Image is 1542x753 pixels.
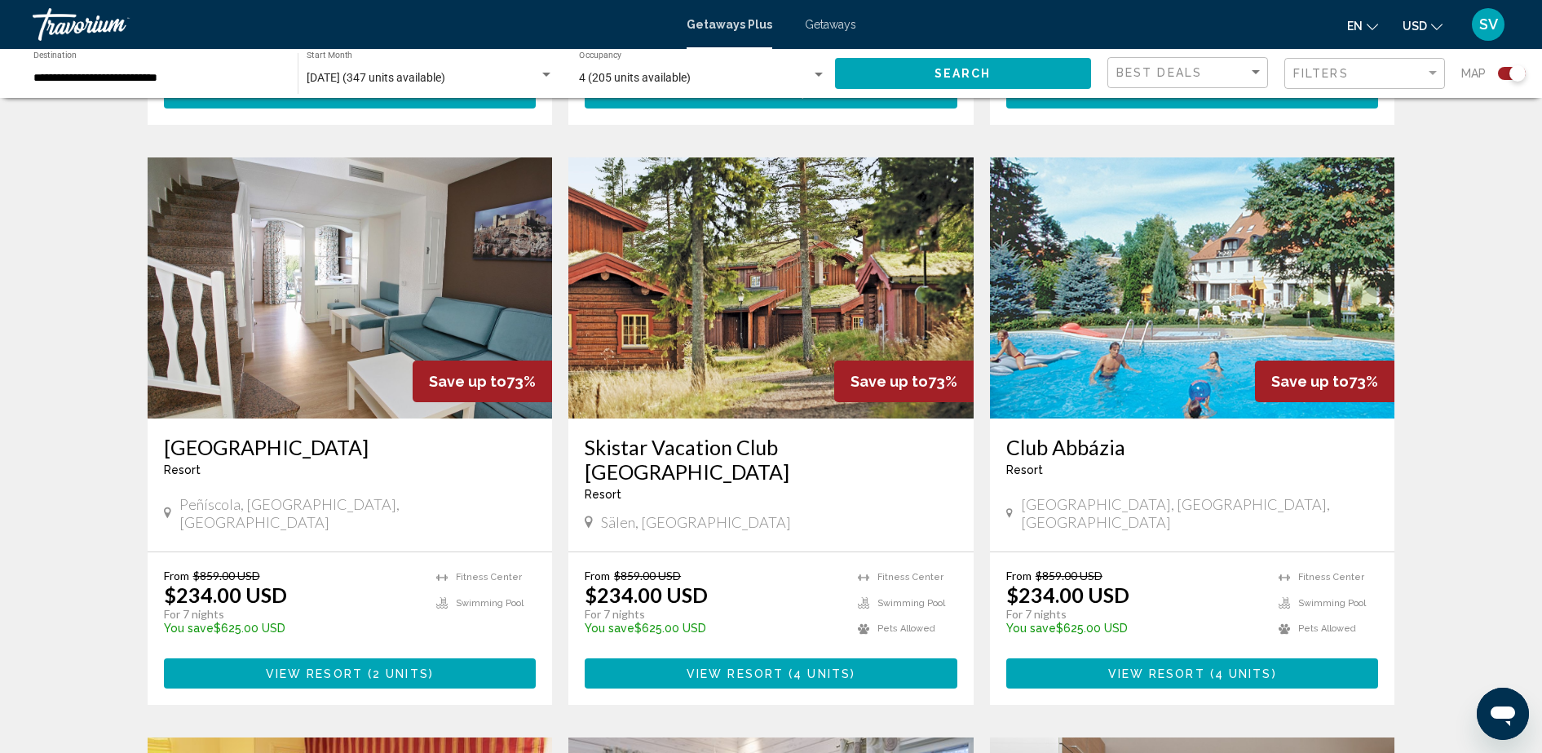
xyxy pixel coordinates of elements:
span: Save up to [1271,373,1349,390]
a: Getaways [805,18,856,31]
span: Pets Allowed [1298,623,1356,634]
iframe: Poga, lai palaistu ziņojumapmaiņas logu [1477,688,1529,740]
div: 73% [834,361,974,402]
span: Resort [164,463,201,476]
span: 4 units [1215,667,1272,680]
a: Travorium [33,8,670,41]
span: [GEOGRAPHIC_DATA], [GEOGRAPHIC_DATA], [GEOGRAPHIC_DATA] [1021,495,1379,531]
button: Filter [1284,57,1445,91]
span: Search [934,68,992,81]
span: 4 (205 units available) [579,71,691,84]
span: 2 units [373,667,429,680]
span: Fitness Center [1298,572,1364,582]
span: Pets Allowed [877,623,935,634]
span: Fitness Center [877,572,943,582]
mat-select: Sort by [1116,66,1263,80]
span: Filters [1293,67,1349,80]
p: $625.00 USD [1006,622,1263,635]
span: ( ) [784,667,855,680]
span: Swimming Pool [1298,598,1366,609]
span: $859.00 USD [1036,569,1102,582]
a: Skistar Vacation Club [GEOGRAPHIC_DATA] [585,435,957,484]
span: ( ) [1205,667,1277,680]
span: $859.00 USD [193,569,260,582]
button: View Resort(2 units) [164,658,537,689]
button: View Resort(4 units) [1006,658,1379,689]
span: You save [1006,622,1056,635]
p: For 7 nights [1006,607,1263,622]
button: User Menu [1467,7,1509,42]
span: From [1006,569,1032,582]
p: $234.00 USD [1006,582,1129,607]
span: You save [164,622,214,635]
span: USD [1403,20,1427,33]
p: For 7 nights [585,607,842,622]
div: 73% [1255,361,1394,402]
a: Club Abbázia [1006,435,1379,459]
span: ( ) [363,667,434,680]
button: Change currency [1403,14,1443,38]
a: [GEOGRAPHIC_DATA] [164,435,537,459]
span: SV [1479,16,1498,33]
p: $625.00 USD [585,622,842,635]
span: You save [585,622,634,635]
button: View Resort(4 units) [585,658,957,689]
span: Save up to [429,373,506,390]
button: Search [835,58,1092,88]
button: Change language [1347,14,1378,38]
a: Getaways Plus [687,18,772,31]
p: $625.00 USD [164,622,421,635]
span: Swimming Pool [877,598,945,609]
p: $234.00 USD [585,582,708,607]
p: $234.00 USD [164,582,287,607]
span: Resort [585,488,621,501]
span: Swimming Pool [456,598,524,609]
span: en [1347,20,1363,33]
div: 73% [413,361,552,402]
span: 4 units [793,667,851,680]
span: [DATE] (347 units available) [307,71,445,84]
img: 3052I01X.jpg [148,157,553,419]
span: Save up to [851,373,928,390]
img: 2833E01X.jpg [990,157,1395,419]
span: Fitness Center [456,572,522,582]
span: Best Deals [1116,66,1202,79]
span: Map [1461,62,1486,85]
span: From [164,569,189,582]
p: For 7 nights [164,607,421,622]
span: View Resort [266,667,363,680]
span: View Resort [1108,667,1205,680]
span: $859.00 USD [614,569,681,582]
span: Peñíscola, [GEOGRAPHIC_DATA], [GEOGRAPHIC_DATA] [179,495,536,531]
span: View Resort [687,667,784,680]
span: From [585,569,610,582]
img: C394E01X.jpg [568,157,974,419]
span: Resort [1006,463,1043,476]
span: Sälen, [GEOGRAPHIC_DATA] [601,513,791,531]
